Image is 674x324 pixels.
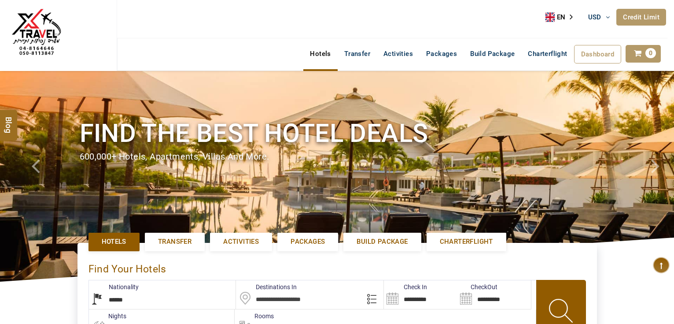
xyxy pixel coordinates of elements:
span: Transfer [158,237,192,246]
aside: Language selected: English [545,11,579,24]
a: Packages [420,45,464,63]
label: Rooms [235,312,274,320]
a: Credit Limit [616,9,666,26]
h1: Find the best hotel deals [80,117,595,150]
a: Hotels [88,233,140,251]
a: Build Package [464,45,521,63]
a: EN [545,11,579,24]
a: Packages [277,233,338,251]
span: Dashboard [581,50,615,58]
a: Transfer [145,233,205,251]
label: nights [88,312,126,320]
input: Search [384,280,457,309]
span: Hotels [102,237,126,246]
label: Check In [384,283,427,291]
span: Build Package [357,237,408,246]
div: Language [545,11,579,24]
span: 0 [645,48,656,58]
div: 600,000+ hotels, apartments, villas and more. [80,150,595,163]
a: Activities [377,45,420,63]
a: Activities [210,233,272,251]
label: Nationality [89,283,139,291]
a: Charterflight [521,45,574,63]
span: Activities [223,237,259,246]
a: 0 [626,45,661,63]
span: Charterflight [528,50,567,58]
a: Hotels [303,45,337,63]
label: Destinations In [236,283,297,291]
a: Build Package [343,233,421,251]
span: USD [588,13,601,21]
div: Find Your Hotels [88,254,586,280]
span: Packages [291,237,325,246]
label: CheckOut [457,283,497,291]
input: Search [457,280,531,309]
img: The Royal Line Holidays [7,4,66,63]
span: Charterflight [440,237,493,246]
span: Blog [3,116,15,124]
a: Charterflight [427,233,506,251]
a: Transfer [338,45,377,63]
